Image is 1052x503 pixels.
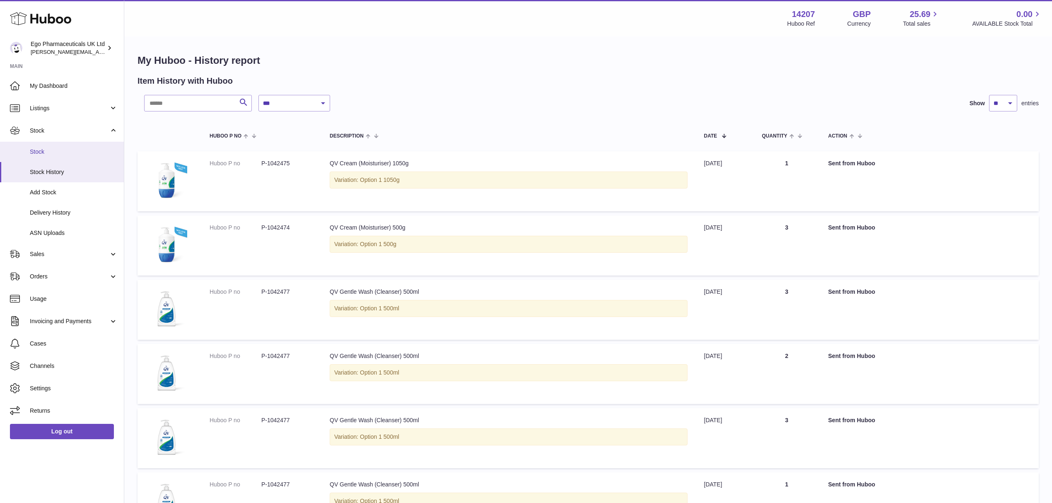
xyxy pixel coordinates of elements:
h1: My Huboo - History report [138,54,1039,67]
span: entries [1021,99,1039,107]
td: 3 [754,408,820,468]
td: [DATE] [696,215,754,276]
span: Total sales [903,20,940,28]
strong: Sent from Huboo [828,160,876,167]
td: 2 [754,344,820,404]
strong: Sent from Huboo [828,417,876,423]
span: My Dashboard [30,82,118,90]
span: Cases [30,340,118,348]
dt: Huboo P no [210,416,261,424]
dd: P-1042477 [261,288,313,296]
span: ASN Uploads [30,229,118,237]
span: 25.69 [910,9,930,20]
span: Invoicing and Payments [30,317,109,325]
dt: Huboo P no [210,481,261,488]
a: Log out [10,424,114,439]
span: Stock [30,148,118,156]
div: Currency [847,20,871,28]
span: Action [828,133,847,139]
img: 1_1.png [146,416,187,458]
strong: GBP [853,9,871,20]
strong: 14207 [792,9,815,20]
img: 1_1.png [146,288,187,329]
div: Variation: Option 1 500ml [330,300,688,317]
dd: P-1042477 [261,416,313,424]
dd: P-1042474 [261,224,313,232]
span: Usage [30,295,118,303]
span: Orders [30,273,109,281]
span: Date [704,133,717,139]
span: Settings [30,385,118,392]
span: Description [330,133,364,139]
dt: Huboo P no [210,352,261,360]
dd: P-1042477 [261,481,313,488]
td: [DATE] [696,344,754,404]
strong: Sent from Huboo [828,288,876,295]
td: QV Gentle Wash (Cleanser) 500ml [321,344,696,404]
label: Show [970,99,985,107]
span: Returns [30,407,118,415]
strong: Sent from Huboo [828,481,876,488]
span: Listings [30,104,109,112]
dt: Huboo P no [210,288,261,296]
span: Huboo P no [210,133,241,139]
span: Sales [30,250,109,258]
a: 0.00 AVAILABLE Stock Total [972,9,1042,28]
div: Variation: Option 1 1050g [330,172,688,189]
strong: Sent from Huboo [828,353,876,359]
img: Tihomir.simeonov@egopharm.com [10,42,22,54]
div: Ego Pharmaceuticals UK Ltd [31,40,105,56]
span: Stock [30,127,109,135]
img: 1_1.png [146,352,187,394]
img: 1300x1300px-Cream1050g.jpg [146,160,187,201]
span: AVAILABLE Stock Total [972,20,1042,28]
span: Quantity [762,133,787,139]
dt: Huboo P no [210,160,261,167]
div: Variation: Option 1 500g [330,236,688,253]
td: QV Gentle Wash (Cleanser) 500ml [321,408,696,468]
span: [PERSON_NAME][EMAIL_ADDRESS][PERSON_NAME][DOMAIN_NAME] [31,48,210,55]
div: Huboo Ref [787,20,815,28]
span: Delivery History [30,209,118,217]
h2: Item History with Huboo [138,75,233,87]
span: Add Stock [30,189,118,196]
td: 3 [754,215,820,276]
div: Variation: Option 1 500ml [330,428,688,445]
img: 1300x1300px-Cream1050g.jpg [146,224,187,265]
td: [DATE] [696,280,754,340]
dd: P-1042477 [261,352,313,360]
span: Channels [30,362,118,370]
td: 3 [754,280,820,340]
strong: Sent from Huboo [828,224,876,231]
td: QV Cream (Moisturiser) 500g [321,215,696,276]
dd: P-1042475 [261,160,313,167]
td: 1 [754,151,820,211]
td: QV Cream (Moisturiser) 1050g [321,151,696,211]
td: QV Gentle Wash (Cleanser) 500ml [321,280,696,340]
td: [DATE] [696,151,754,211]
td: [DATE] [696,408,754,468]
dt: Huboo P no [210,224,261,232]
span: 0.00 [1016,9,1033,20]
div: Variation: Option 1 500ml [330,364,688,381]
span: Stock History [30,168,118,176]
a: 25.69 Total sales [903,9,940,28]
